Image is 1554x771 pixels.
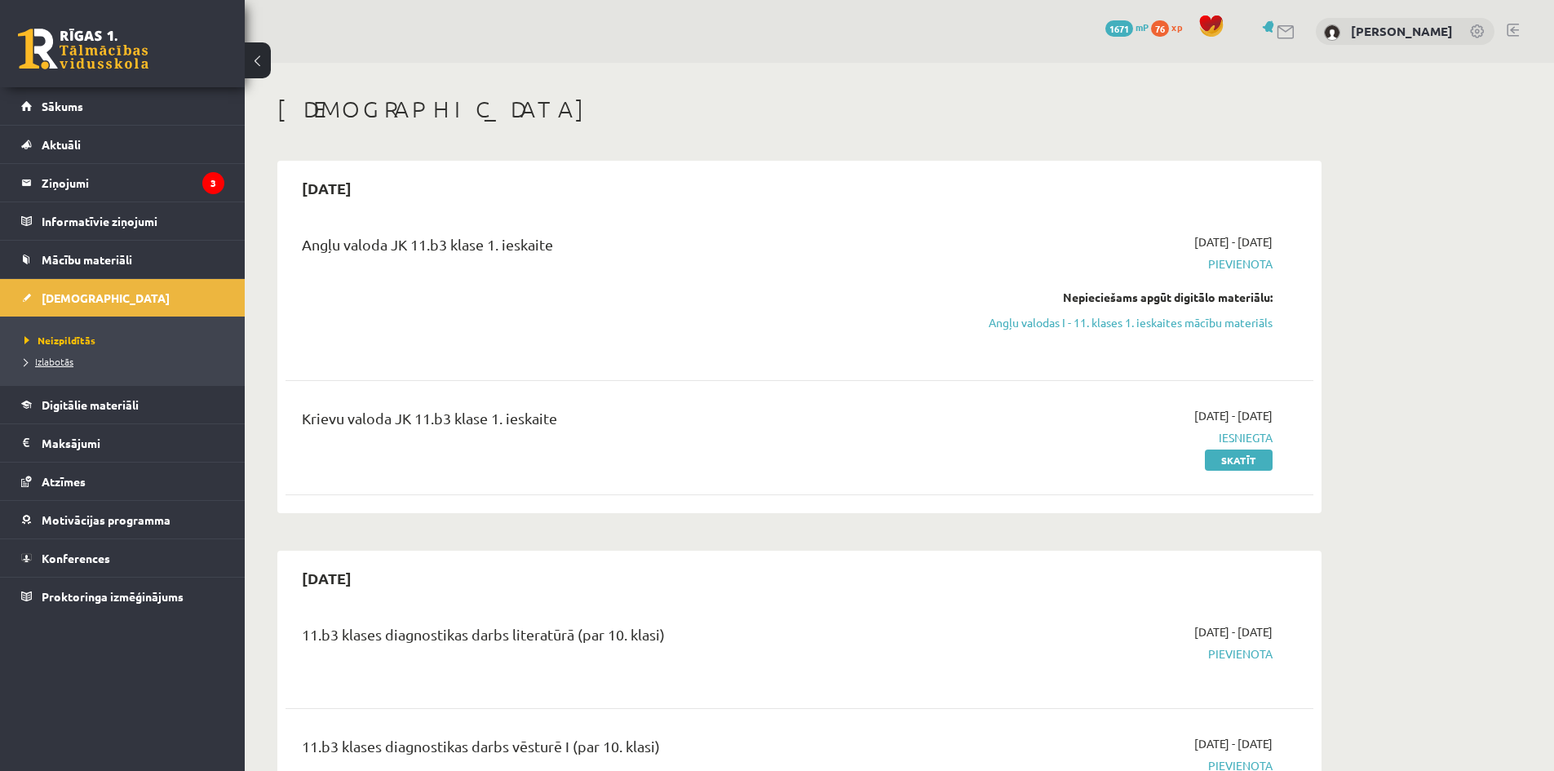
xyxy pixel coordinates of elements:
span: Izlabotās [24,355,73,368]
span: 1671 [1105,20,1133,37]
a: Sākums [21,87,224,125]
span: Digitālie materiāli [42,397,139,412]
a: Neizpildītās [24,333,228,348]
span: Aktuāli [42,137,81,152]
span: [DATE] - [DATE] [1194,407,1273,424]
a: Digitālie materiāli [21,386,224,423]
legend: Maksājumi [42,424,224,462]
a: 1671 mP [1105,20,1149,33]
a: Informatīvie ziņojumi [21,202,224,240]
a: Proktoringa izmēģinājums [21,578,224,615]
span: Motivācijas programma [42,512,170,527]
a: Aktuāli [21,126,224,163]
span: xp [1171,20,1182,33]
div: Nepieciešams apgūt digitālo materiālu: [965,289,1273,306]
span: [DATE] - [DATE] [1194,623,1273,640]
a: Mācību materiāli [21,241,224,278]
span: Konferences [42,551,110,565]
span: Sākums [42,99,83,113]
a: 76 xp [1151,20,1190,33]
span: [DATE] - [DATE] [1194,735,1273,752]
a: [PERSON_NAME] [1351,23,1453,39]
span: Neizpildītās [24,334,95,347]
span: mP [1136,20,1149,33]
div: 11.b3 klases diagnostikas darbs literatūrā (par 10. klasi) [302,623,941,654]
legend: Informatīvie ziņojumi [42,202,224,240]
a: Angļu valodas I - 11. klases 1. ieskaites mācību materiāls [965,314,1273,331]
h2: [DATE] [286,559,368,597]
i: 3 [202,172,224,194]
legend: Ziņojumi [42,164,224,202]
span: Pievienota [965,645,1273,662]
a: Skatīt [1205,450,1273,471]
h2: [DATE] [286,169,368,207]
a: Maksājumi [21,424,224,462]
span: [DEMOGRAPHIC_DATA] [42,290,170,305]
a: Konferences [21,539,224,577]
a: Atzīmes [21,463,224,500]
a: Rīgas 1. Tālmācības vidusskola [18,29,148,69]
span: Pievienota [965,255,1273,273]
div: 11.b3 klases diagnostikas darbs vēsturē I (par 10. klasi) [302,735,941,765]
span: Mācību materiāli [42,252,132,267]
a: [DEMOGRAPHIC_DATA] [21,279,224,317]
span: 76 [1151,20,1169,37]
div: Angļu valoda JK 11.b3 klase 1. ieskaite [302,233,941,264]
span: [DATE] - [DATE] [1194,233,1273,250]
img: Andželīna Salukauri [1324,24,1340,41]
div: Krievu valoda JK 11.b3 klase 1. ieskaite [302,407,941,437]
h1: [DEMOGRAPHIC_DATA] [277,95,1322,123]
span: Iesniegta [965,429,1273,446]
span: Atzīmes [42,474,86,489]
a: Ziņojumi3 [21,164,224,202]
a: Izlabotās [24,354,228,369]
a: Motivācijas programma [21,501,224,538]
span: Proktoringa izmēģinājums [42,589,184,604]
